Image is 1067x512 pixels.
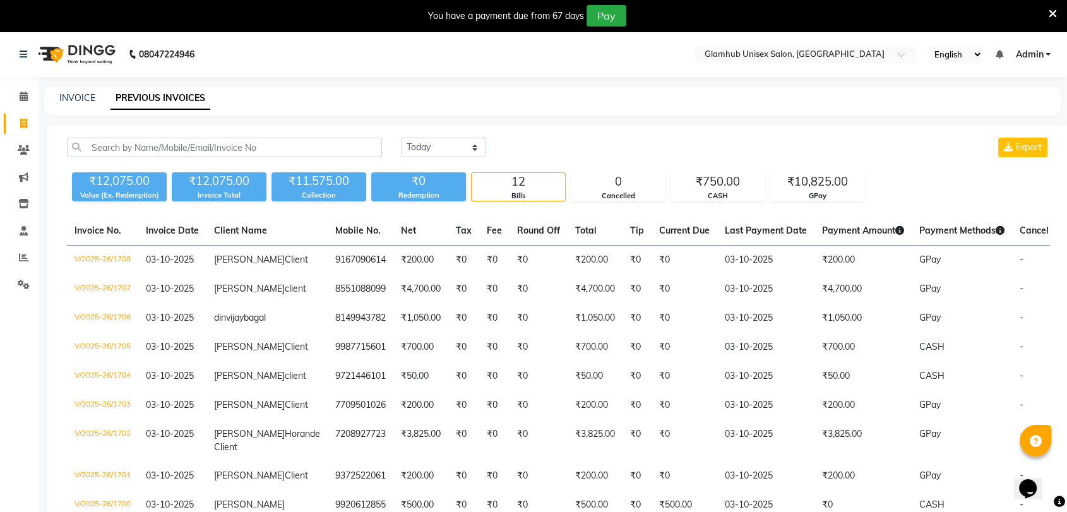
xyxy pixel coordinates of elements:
[671,173,765,191] div: ₹750.00
[510,461,568,491] td: ₹0
[717,420,814,461] td: 03-10-2025
[568,275,623,304] td: ₹4,700.00
[659,225,710,236] span: Current Due
[172,172,266,190] div: ₹12,075.00
[919,399,941,410] span: GPay
[214,499,285,510] span: [PERSON_NAME]
[67,246,138,275] td: V/2025-26/1708
[814,420,912,461] td: ₹3,825.00
[448,304,479,333] td: ₹0
[568,304,623,333] td: ₹1,050.00
[919,225,1004,236] span: Payment Methods
[919,370,945,381] span: CASH
[393,304,448,333] td: ₹1,050.00
[571,191,665,201] div: Cancelled
[214,312,244,323] span: dinvijay
[328,275,393,304] td: 8551088099
[448,391,479,420] td: ₹0
[571,173,665,191] div: 0
[919,341,945,352] span: CASH
[110,87,210,110] a: PREVIOUS INVOICES
[725,225,807,236] span: Last Payment Date
[919,499,945,510] span: CASH
[623,304,652,333] td: ₹0
[919,254,941,265] span: GPay
[67,461,138,491] td: V/2025-26/1701
[456,225,472,236] span: Tax
[479,362,510,391] td: ₹0
[328,391,393,420] td: 7709501026
[214,225,267,236] span: Client Name
[67,333,138,362] td: V/2025-26/1705
[393,246,448,275] td: ₹200.00
[717,304,814,333] td: 03-10-2025
[630,225,644,236] span: Tip
[814,304,912,333] td: ₹1,050.00
[393,362,448,391] td: ₹50.00
[568,333,623,362] td: ₹700.00
[271,190,366,201] div: Collection
[717,333,814,362] td: 03-10-2025
[285,254,308,265] span: Client
[487,225,502,236] span: Fee
[146,470,194,481] span: 03-10-2025
[393,275,448,304] td: ₹4,700.00
[328,333,393,362] td: 9987715601
[72,172,167,190] div: ₹12,075.00
[146,341,194,352] span: 03-10-2025
[479,420,510,461] td: ₹0
[510,246,568,275] td: ₹0
[285,470,308,481] span: Client
[1020,254,1023,265] span: -
[919,312,941,323] span: GPay
[814,391,912,420] td: ₹200.00
[479,246,510,275] td: ₹0
[510,362,568,391] td: ₹0
[479,333,510,362] td: ₹0
[1020,370,1023,381] span: -
[652,275,717,304] td: ₹0
[75,225,121,236] span: Invoice No.
[771,173,864,191] div: ₹10,825.00
[146,399,194,410] span: 03-10-2025
[448,362,479,391] td: ₹0
[517,225,560,236] span: Round Off
[510,420,568,461] td: ₹0
[214,470,285,481] span: [PERSON_NAME]
[652,362,717,391] td: ₹0
[393,391,448,420] td: ₹200.00
[448,420,479,461] td: ₹0
[822,225,904,236] span: Payment Amount
[244,312,266,323] span: bagal
[393,461,448,491] td: ₹200.00
[146,370,194,381] span: 03-10-2025
[1020,499,1023,510] span: -
[652,391,717,420] td: ₹0
[479,391,510,420] td: ₹0
[479,461,510,491] td: ₹0
[271,172,366,190] div: ₹11,575.00
[448,333,479,362] td: ₹0
[771,191,864,201] div: GPay
[172,190,266,201] div: Invoice Total
[623,420,652,461] td: ₹0
[328,304,393,333] td: 8149943782
[479,304,510,333] td: ₹0
[214,370,285,381] span: [PERSON_NAME]
[285,399,308,410] span: Client
[623,461,652,491] td: ₹0
[146,225,199,236] span: Invoice Date
[472,173,565,191] div: 12
[393,333,448,362] td: ₹700.00
[717,275,814,304] td: 03-10-2025
[146,254,194,265] span: 03-10-2025
[568,391,623,420] td: ₹200.00
[623,275,652,304] td: ₹0
[428,9,584,23] div: You have a payment due from 67 days
[587,5,626,27] button: Pay
[139,37,194,72] b: 08047224946
[568,362,623,391] td: ₹50.00
[998,138,1047,157] button: Export
[814,246,912,275] td: ₹200.00
[335,225,381,236] span: Mobile No.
